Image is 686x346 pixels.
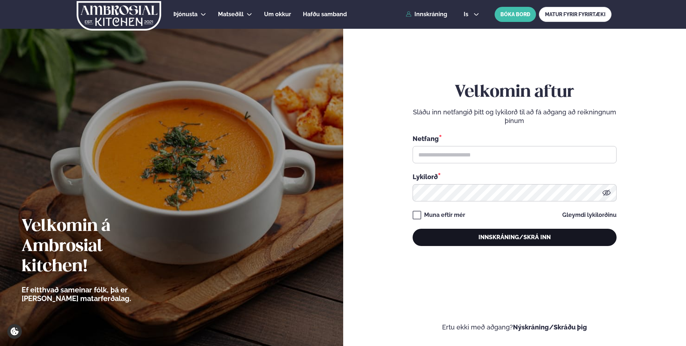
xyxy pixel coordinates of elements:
[303,11,347,18] span: Hafðu samband
[7,324,22,339] a: Cookie settings
[264,10,291,19] a: Um okkur
[539,7,612,22] a: MATUR FYRIR FYRIRTÆKI
[218,11,244,18] span: Matseðill
[413,172,617,181] div: Lykilorð
[264,11,291,18] span: Um okkur
[22,286,171,303] p: Ef eitthvað sameinar fólk, þá er [PERSON_NAME] matarferðalag.
[173,11,197,18] span: Þjónusta
[413,134,617,143] div: Netfang
[406,11,447,18] a: Innskráning
[303,10,347,19] a: Hafðu samband
[413,229,617,246] button: Innskráning/Skrá inn
[458,12,485,17] button: is
[495,7,536,22] button: BÓKA BORÐ
[413,108,617,125] p: Sláðu inn netfangið þitt og lykilorð til að fá aðgang að reikningnum þínum
[365,323,665,332] p: Ertu ekki með aðgang?
[22,217,171,277] h2: Velkomin á Ambrosial kitchen!
[562,212,617,218] a: Gleymdi lykilorðinu
[413,82,617,103] h2: Velkomin aftur
[464,12,471,17] span: is
[173,10,197,19] a: Þjónusta
[218,10,244,19] a: Matseðill
[513,323,587,331] a: Nýskráning/Skráðu þig
[76,1,162,31] img: logo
